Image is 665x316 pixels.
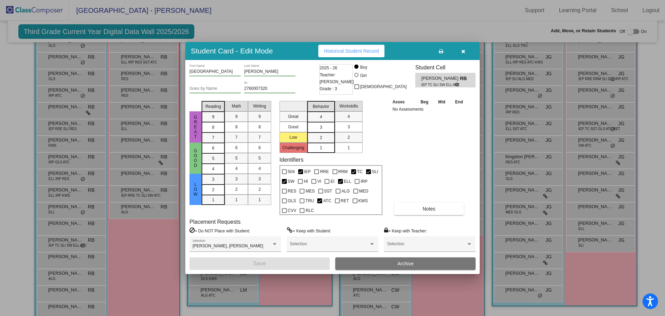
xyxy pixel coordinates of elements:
span: SST [324,187,332,195]
span: CVV [288,206,296,215]
span: 5 [235,155,238,161]
span: ELL [344,177,351,186]
span: 2 [320,135,322,141]
span: 9 [258,113,261,120]
span: MES [305,187,314,195]
span: 7 [235,134,238,140]
span: [PERSON_NAME] [421,75,460,82]
span: Archive [397,261,414,266]
span: 8 [258,124,261,130]
span: 3 [258,176,261,182]
td: No Assessments [391,106,468,113]
span: MED [359,187,369,195]
span: 3 [320,124,322,130]
span: 8 [212,124,214,130]
span: RLC [305,206,314,215]
span: KWS [358,197,368,205]
th: Asses [391,98,416,106]
span: 504 [288,168,295,176]
th: Mid [433,98,450,106]
span: 5 [212,155,214,162]
span: 7 [258,134,261,140]
span: 6 [235,145,238,151]
span: 1 [347,145,350,151]
span: Low [193,182,199,197]
span: Math [232,103,241,109]
div: Girl [360,72,367,79]
span: EI [330,177,334,186]
span: 2 [347,134,350,140]
span: 7 [212,135,214,141]
button: Save [189,257,330,270]
label: Identifiers [280,156,303,163]
span: 4 [212,166,214,172]
span: RRE [320,168,329,176]
span: 4 [320,114,322,120]
span: SW [288,177,294,186]
span: VI [317,177,321,186]
th: Beg [416,98,434,106]
button: Notes [394,203,464,215]
span: ATC [323,197,331,205]
span: 5 [258,155,261,161]
span: TRU [305,197,314,205]
span: [PERSON_NAME], [PERSON_NAME] [193,244,263,248]
label: = Keep with Student: [287,227,331,234]
input: goes by name [189,86,241,91]
span: RES [288,187,296,195]
span: 3 [212,176,214,182]
span: Teacher: [PERSON_NAME] [320,71,354,85]
span: Good [193,148,199,168]
span: RRM [338,168,348,176]
th: End [450,98,468,106]
span: RET [341,197,349,205]
span: Writing [253,103,266,109]
span: SLI [372,168,378,176]
span: ALG [342,187,350,195]
h3: Student Card - Edit Mode [191,46,273,55]
div: Boy [360,64,367,70]
span: 2 [258,186,261,193]
span: Reading [205,103,221,110]
span: 1 [320,145,322,151]
span: 2025 - 26 [320,65,337,71]
span: 4 [347,113,350,120]
span: TC [357,168,363,176]
span: Grade : 3 [320,85,337,92]
span: 1 [235,197,238,203]
button: Archive [335,257,476,270]
span: IEP TC SLI SW ELL ATC [421,82,455,87]
span: 2 [212,187,214,193]
span: 1 [258,197,261,203]
h3: Student Cell [415,64,476,71]
span: 3 [347,124,350,130]
span: Workskills [339,103,358,109]
span: IRP [361,177,367,186]
span: [DEMOGRAPHIC_DATA] [360,83,407,91]
span: 6 [212,145,214,151]
button: Historical Student Record [318,45,384,57]
label: = Keep with Teacher: [384,227,427,234]
span: Behavior [313,103,329,110]
span: Historical Student Record [324,48,379,54]
span: 9 [235,113,238,120]
span: IEP [304,168,311,176]
span: RB [460,75,470,82]
span: GLS [288,197,296,205]
span: 2 [235,186,238,193]
span: Notes [423,206,435,212]
span: 3 [235,176,238,182]
span: 4 [235,165,238,172]
label: Placement Requests [189,219,241,225]
span: 9 [212,114,214,120]
span: Save [253,261,266,266]
label: = Do NOT Place with Student: [189,227,250,234]
span: HI [304,177,308,186]
span: Great [193,115,199,139]
span: 1 [212,197,214,203]
span: 4 [258,165,261,172]
span: 6 [258,145,261,151]
input: Enter ID [244,86,295,91]
span: 8 [235,124,238,130]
